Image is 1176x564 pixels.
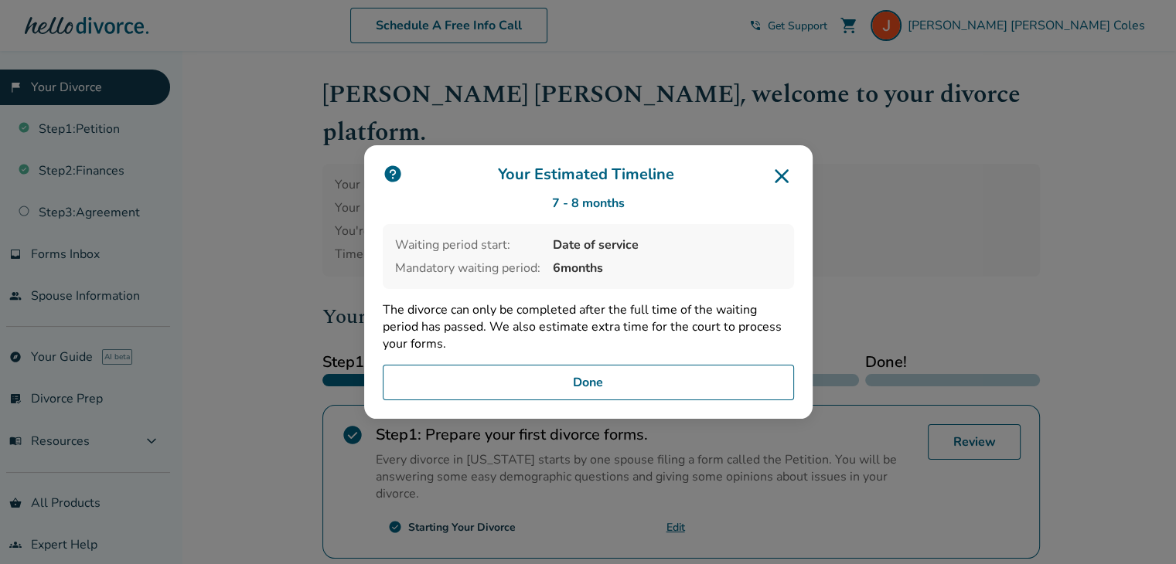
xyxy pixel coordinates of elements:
[553,260,782,277] span: 6 months
[383,164,794,189] h3: Your Estimated Timeline
[1099,490,1176,564] iframe: Chat Widget
[383,365,794,400] button: Done
[395,260,540,277] span: Mandatory waiting period:
[395,236,540,253] span: Waiting period start:
[383,301,794,352] p: The divorce can only be completed after the full time of the waiting period has passed. We also e...
[383,195,794,212] div: 7 - 8 months
[383,164,403,184] img: icon
[553,236,782,253] span: Date of service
